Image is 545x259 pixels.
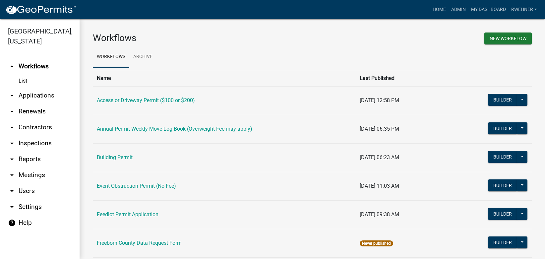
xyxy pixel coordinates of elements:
a: rwehner [509,3,540,16]
button: New Workflow [484,32,532,44]
a: Admin [449,3,468,16]
h3: Workflows [93,32,307,44]
button: Builder [488,122,517,134]
span: [DATE] 09:38 AM [360,211,399,218]
span: [DATE] 11:03 AM [360,183,399,189]
button: Builder [488,208,517,220]
a: Event Obstruction Permit (No Fee) [97,183,176,189]
span: [DATE] 12:58 PM [360,97,399,103]
button: Builder [488,94,517,106]
span: [DATE] 06:35 PM [360,126,399,132]
a: Workflows [93,46,129,68]
i: arrow_drop_down [8,171,16,179]
i: arrow_drop_down [8,139,16,147]
i: arrow_drop_down [8,155,16,163]
i: help [8,219,16,227]
i: arrow_drop_down [8,187,16,195]
a: Building Permit [97,154,133,161]
a: Annual Permit Weekly Move Log Book (Overweight Fee may apply) [97,126,252,132]
a: Freeborn County Data Request Form [97,240,182,246]
i: arrow_drop_up [8,62,16,70]
a: Archive [129,46,156,68]
a: Home [430,3,449,16]
button: Builder [488,236,517,248]
span: Never published [360,240,393,246]
a: Access or Driveway Permit ($100 or $200) [97,97,195,103]
th: Name [93,70,356,86]
a: Feedlot Permit Application [97,211,158,218]
i: arrow_drop_down [8,123,16,131]
i: arrow_drop_down [8,203,16,211]
button: Builder [488,151,517,163]
i: arrow_drop_down [8,92,16,99]
a: My Dashboard [468,3,509,16]
th: Last Published [356,70,468,86]
span: [DATE] 06:23 AM [360,154,399,161]
i: arrow_drop_down [8,107,16,115]
button: Builder [488,179,517,191]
